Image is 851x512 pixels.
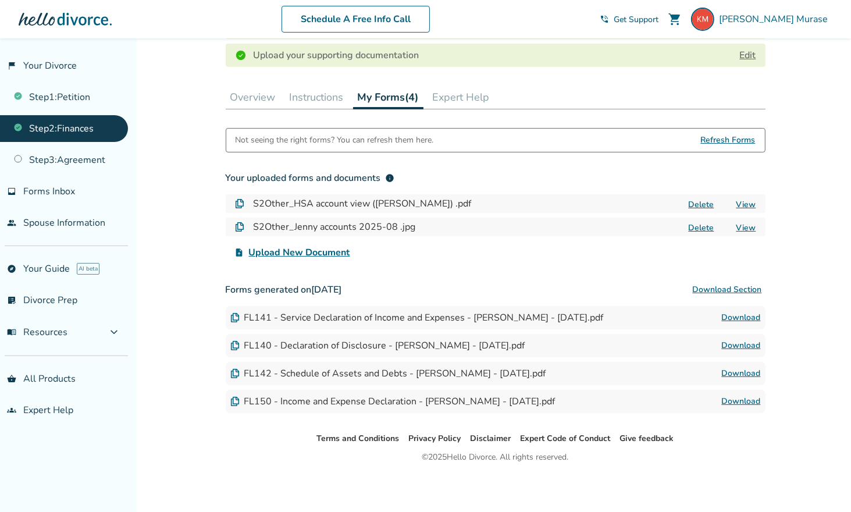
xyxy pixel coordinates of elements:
[226,171,395,185] div: Your uploaded forms and documents
[736,199,756,210] a: View
[428,86,494,109] button: Expert Help
[7,187,16,196] span: inbox
[230,313,240,322] img: Document
[719,13,832,26] span: [PERSON_NAME] Murase
[254,220,416,234] h4: S2Other_Jenny accounts 2025-08 .jpg
[689,278,765,301] button: Download Section
[235,222,244,232] img: Document
[77,263,99,275] span: AI beta
[722,394,761,408] a: Download
[409,433,461,444] a: Privacy Policy
[230,311,604,324] div: FL141 - Service Declaration of Income and Expenses - [PERSON_NAME] - [DATE].pdf
[282,6,430,33] a: Schedule A Free Info Call
[471,432,511,446] li: Disclaimer
[226,278,765,301] h3: Forms generated on [DATE]
[23,185,75,198] span: Forms Inbox
[793,456,851,512] iframe: Chat Widget
[386,173,395,183] span: info
[620,432,674,446] li: Give feedback
[7,218,16,227] span: people
[254,197,472,211] h4: S2Other_HSA account view ([PERSON_NAME]) .pdf
[614,14,658,25] span: Get Support
[422,450,569,464] div: © 2025 Hello Divorce. All rights reserved.
[7,296,16,305] span: list_alt_check
[235,199,244,208] img: Document
[230,397,240,406] img: Document
[249,246,350,259] span: Upload New Document
[7,61,16,70] span: flag_2
[736,222,756,233] a: View
[722,367,761,381] a: Download
[685,222,718,234] button: Delete
[7,328,16,337] span: menu_book
[722,339,761,353] a: Download
[226,86,280,109] button: Overview
[740,49,756,62] a: Edit
[235,49,247,61] img: Completed
[254,48,419,62] h4: Upload your supporting documentation
[600,14,658,25] a: phone_in_talkGet Support
[521,433,611,444] a: Expert Code of Conduct
[236,129,434,152] div: Not seeing the right forms? You can refresh them here.
[230,367,546,380] div: FL142 - Schedule of Assets and Debts - [PERSON_NAME] - [DATE].pdf
[668,12,682,26] span: shopping_cart
[235,248,244,257] span: upload_file
[285,86,348,109] button: Instructions
[230,339,525,352] div: FL140 - Declaration of Disclosure - [PERSON_NAME] - [DATE].pdf
[600,15,609,24] span: phone_in_talk
[685,198,718,211] button: Delete
[691,8,714,31] img: katsu610@gmail.com
[7,406,16,415] span: groups
[317,433,400,444] a: Terms and Conditions
[107,325,121,339] span: expand_more
[230,395,556,408] div: FL150 - Income and Expense Declaration - [PERSON_NAME] - [DATE].pdf
[353,86,423,109] button: My Forms(4)
[7,326,67,339] span: Resources
[230,341,240,350] img: Document
[722,311,761,325] a: Download
[7,264,16,273] span: explore
[230,369,240,378] img: Document
[701,129,756,152] span: Refresh Forms
[7,374,16,383] span: shopping_basket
